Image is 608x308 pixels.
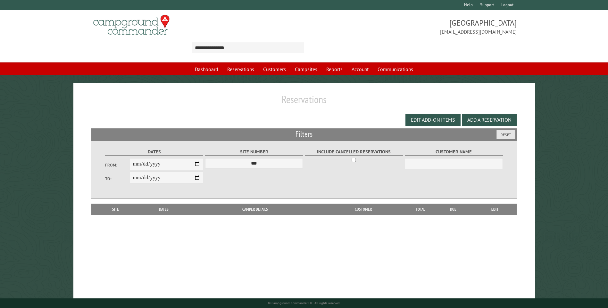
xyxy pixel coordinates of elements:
[223,63,258,75] a: Reservations
[105,148,203,156] label: Dates
[291,63,321,75] a: Campsites
[348,63,372,75] a: Account
[319,204,407,215] th: Customer
[405,148,503,156] label: Customer Name
[322,63,346,75] a: Reports
[91,128,516,141] h2: Filters
[105,162,129,168] label: From:
[268,301,340,305] small: © Campground Commander LLC. All rights reserved.
[305,148,403,156] label: Include Cancelled Reservations
[259,63,290,75] a: Customers
[91,93,516,111] h1: Reservations
[473,204,517,215] th: Edit
[374,63,417,75] a: Communications
[407,204,433,215] th: Total
[137,204,191,215] th: Dates
[105,176,129,182] label: To:
[433,204,473,215] th: Due
[405,114,461,126] button: Edit Add-on Items
[191,204,319,215] th: Camper Details
[496,130,515,139] button: Reset
[91,12,171,37] img: Campground Commander
[462,114,517,126] button: Add a Reservation
[95,204,136,215] th: Site
[191,63,222,75] a: Dashboard
[205,148,303,156] label: Site Number
[304,18,517,36] span: [GEOGRAPHIC_DATA] [EMAIL_ADDRESS][DOMAIN_NAME]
